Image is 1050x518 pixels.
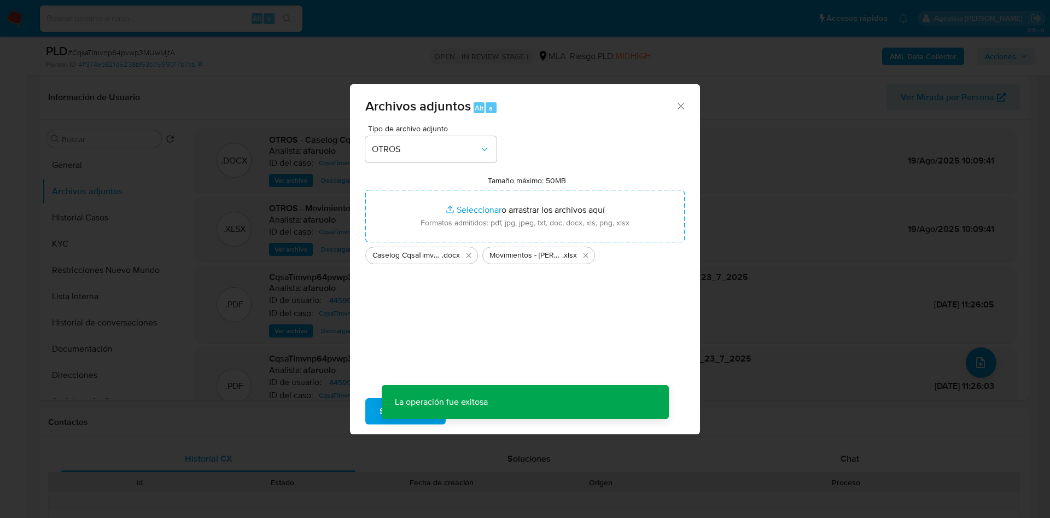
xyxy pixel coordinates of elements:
[380,399,431,423] span: Subir archivo
[464,399,500,423] span: Cancelar
[368,125,499,132] span: Tipo de archivo adjunto
[489,250,562,261] span: Movimientos - [PERSON_NAME]
[365,136,497,162] button: OTROS
[489,103,493,113] span: a
[372,250,442,261] span: Caselog CqsaTimvnp64pvwp3MUwMjtA_2025_07_18_06_33_16
[372,144,479,155] span: OTROS
[488,176,566,185] label: Tamaño máximo: 50MB
[562,250,577,261] span: .xlsx
[579,249,592,262] button: Eliminar Movimientos - Pedro Javier Tejerina.xlsx
[365,242,685,264] ul: Archivos seleccionados
[475,103,483,113] span: Alt
[442,250,460,261] span: .docx
[365,398,446,424] button: Subir archivo
[365,96,471,115] span: Archivos adjuntos
[462,249,475,262] button: Eliminar Caselog CqsaTimvnp64pvwp3MUwMjtA_2025_07_18_06_33_16.docx
[675,101,685,110] button: Cerrar
[382,385,501,419] p: La operación fue exitosa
